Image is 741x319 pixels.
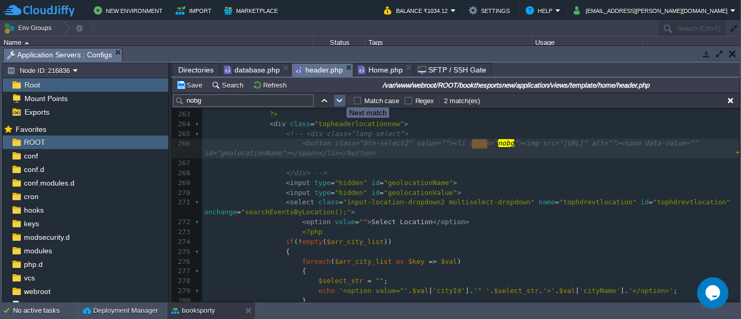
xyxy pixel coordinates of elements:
[22,260,44,269] span: php.d
[441,257,457,265] span: $val
[384,4,451,17] button: Balance ₹1034.12
[22,219,41,228] a: keys
[286,189,290,197] span: <
[364,97,400,105] label: Match case
[172,217,193,227] div: 272
[490,287,494,295] span: .
[290,179,310,187] span: input
[359,218,367,226] span: ""
[22,80,42,90] a: Root
[94,4,166,17] button: New Environment
[555,287,559,295] span: .
[412,287,428,295] span: $val
[286,198,290,206] span: <
[7,66,73,75] button: Node ID: 216836
[22,94,69,103] span: Mount Points
[339,287,408,295] span: '<option value="'
[474,287,490,295] span: '" '
[384,179,453,187] span: "geolocationName"
[526,4,555,17] button: Help
[539,198,555,206] span: name
[22,165,46,174] span: conf.d
[14,125,48,133] a: Favorites
[295,64,343,77] span: header.php
[171,305,215,316] button: booksporty
[539,287,543,295] span: .
[286,130,409,138] span: <!-- <div class="lang-select">
[172,158,193,168] div: 267
[204,248,290,255] span: {
[555,198,559,206] span: =
[172,257,193,267] div: 276
[441,218,465,226] span: option
[453,179,458,187] span: >
[22,287,52,296] a: webroot
[302,257,331,265] span: foreach
[384,277,388,285] span: ;
[318,198,339,206] span: class
[429,257,437,265] span: =>
[290,120,310,128] span: class
[22,178,76,188] a: conf.modules.d
[172,296,193,306] div: 280
[331,257,335,265] span: (
[176,80,205,90] button: Save
[408,257,424,265] span: $key
[343,198,535,206] span: "input-location-dropdown2 multiselect-dropdown"
[172,266,193,276] div: 277
[318,287,335,295] span: echo
[331,189,335,197] span: =
[311,120,315,128] span: =
[22,273,36,283] span: vcs
[314,179,330,187] span: type
[543,287,555,295] span: '>'
[172,119,193,129] div: 264
[22,246,54,255] a: modules
[172,188,193,198] div: 270
[224,64,280,76] span: database.php
[172,286,193,296] div: 279
[274,120,286,128] span: div
[384,189,457,197] span: "geolocationValue"
[14,125,48,134] span: Favorites
[172,237,193,247] div: 274
[172,276,193,286] div: 278
[653,198,731,206] span: "tophdrevtlocation"
[298,238,302,246] span: !
[323,238,327,246] span: (
[204,208,237,216] span: onchange
[22,205,45,215] a: hooks
[443,96,481,106] div: 2 match(es)
[172,198,193,207] div: 271
[649,198,653,206] span: =
[302,139,498,147] span: <button class="btn-select2" value=""><li class="
[22,107,51,117] a: Exports
[429,287,433,295] span: [
[22,192,40,201] span: cron
[355,218,360,226] span: =
[367,277,372,285] span: =
[628,287,673,295] span: '</option>'
[465,218,470,226] span: >
[367,218,372,226] span: >
[358,64,403,76] span: Home.php
[465,287,474,295] span: ].
[366,36,532,48] div: Tags
[241,208,351,216] span: "searchEventsByLocation();"
[269,120,274,128] span: <
[673,287,677,295] span: ;
[286,238,294,246] span: if
[574,4,731,17] button: [EMAIL_ADDRESS][PERSON_NAME][DOMAIN_NAME]
[22,232,71,242] a: modsecurity.d
[579,287,620,295] span: 'cityName'
[314,189,330,197] span: type
[335,257,392,265] span: $arr_city_list
[354,63,413,76] li: /var/www/webroot/ROOT/bookthesportsnew/application/controllers/Home.php
[559,287,575,295] span: $val
[286,169,327,177] span: </div> -->
[212,80,246,90] button: Search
